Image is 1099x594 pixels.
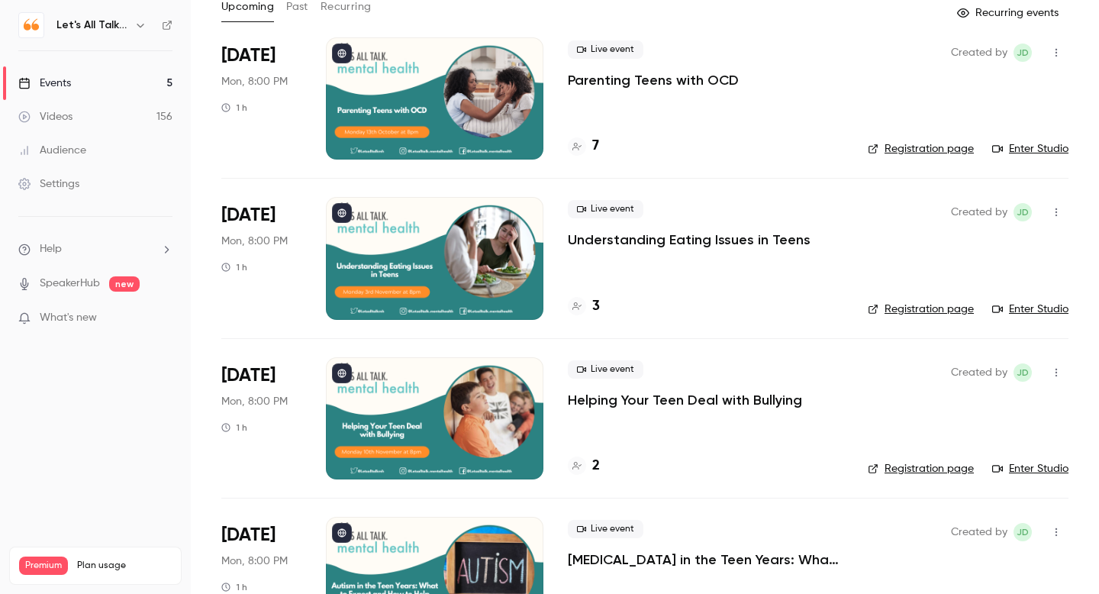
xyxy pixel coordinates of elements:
[221,394,288,409] span: Mon, 8:00 PM
[992,461,1068,476] a: Enter Studio
[18,241,172,257] li: help-dropdown-opener
[568,520,643,538] span: Live event
[221,74,288,89] span: Mon, 8:00 PM
[568,136,599,157] a: 7
[1017,363,1029,382] span: JD
[1014,523,1032,541] span: Jenni Dunn
[951,44,1007,62] span: Created by
[1014,203,1032,221] span: Jenni Dunn
[109,276,140,292] span: new
[1017,523,1029,541] span: JD
[221,37,301,160] div: Oct 13 Mon, 8:00 PM (Europe/London)
[40,276,100,292] a: SpeakerHub
[568,231,811,249] a: Understanding Eating Issues in Teens
[868,302,974,317] a: Registration page
[221,44,276,68] span: [DATE]
[221,357,301,479] div: Nov 10 Mon, 8:00 PM (Europe/London)
[1017,44,1029,62] span: JD
[568,200,643,218] span: Live event
[221,102,247,114] div: 1 h
[951,203,1007,221] span: Created by
[18,143,86,158] div: Audience
[592,296,600,317] h4: 3
[56,18,128,33] h6: Let's All Talk Mental Health
[868,141,974,157] a: Registration page
[18,109,73,124] div: Videos
[221,203,276,228] span: [DATE]
[221,234,288,249] span: Mon, 8:00 PM
[592,136,599,157] h4: 7
[592,456,600,476] h4: 2
[221,261,247,273] div: 1 h
[568,71,739,89] a: Parenting Teens with OCD
[221,363,276,388] span: [DATE]
[1014,44,1032,62] span: Jenni Dunn
[568,391,802,409] a: Helping Your Teen Deal with Bullying
[77,560,172,572] span: Plan usage
[221,554,288,569] span: Mon, 8:00 PM
[18,176,79,192] div: Settings
[40,241,62,257] span: Help
[992,141,1068,157] a: Enter Studio
[154,312,172,325] iframe: Noticeable Trigger
[221,523,276,547] span: [DATE]
[221,581,247,593] div: 1 h
[18,76,71,91] div: Events
[568,360,643,379] span: Live event
[992,302,1068,317] a: Enter Studio
[951,363,1007,382] span: Created by
[19,13,44,37] img: Let's All Talk Mental Health
[1014,363,1032,382] span: Jenni Dunn
[568,40,643,59] span: Live event
[950,1,1068,25] button: Recurring events
[868,461,974,476] a: Registration page
[221,421,247,434] div: 1 h
[1017,203,1029,221] span: JD
[568,296,600,317] a: 3
[19,557,68,575] span: Premium
[40,310,97,326] span: What's new
[568,456,600,476] a: 2
[568,550,843,569] a: [MEDICAL_DATA] in the Teen Years: What to Expect and How to Help
[221,197,301,319] div: Nov 3 Mon, 8:00 PM (Europe/London)
[951,523,1007,541] span: Created by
